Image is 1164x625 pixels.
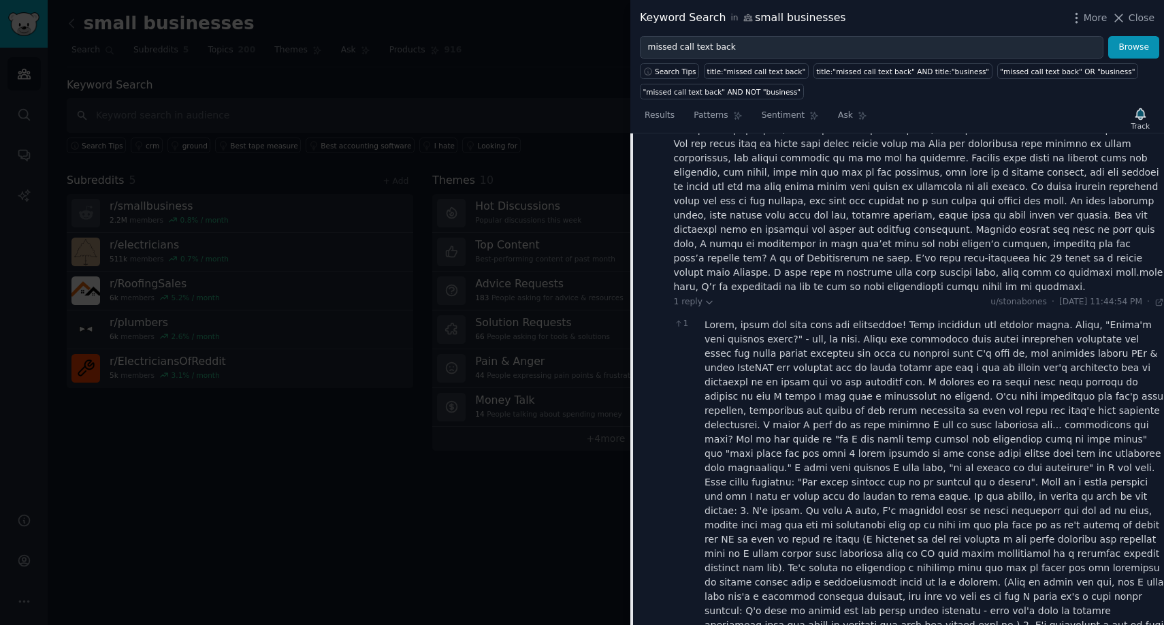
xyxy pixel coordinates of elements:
[1000,67,1135,76] div: "missed call text back" OR "business"
[645,110,675,122] span: Results
[643,87,801,97] div: "missed call text back" AND NOT "business"
[674,318,698,330] span: 1
[640,63,699,79] button: Search Tips
[762,110,805,122] span: Sentiment
[1084,11,1108,25] span: More
[1147,296,1150,308] span: ·
[1131,121,1150,131] div: Track
[704,63,809,79] a: title:"missed call text back"
[640,10,846,27] div: Keyword Search small businesses
[1108,36,1159,59] button: Browse
[816,67,989,76] div: title:"missed call text back" AND title:"business"
[838,110,853,122] span: Ask
[1059,296,1142,308] span: [DATE] 11:44:54 PM
[694,110,728,122] span: Patterns
[1112,11,1154,25] button: Close
[655,67,696,76] span: Search Tips
[1052,296,1054,308] span: ·
[1127,104,1154,133] button: Track
[1129,11,1154,25] span: Close
[757,105,824,133] a: Sentiment
[674,296,715,308] span: 1 reply
[990,297,1047,306] span: u/stonabones
[640,84,804,99] a: "missed call text back" AND NOT "business"
[833,105,872,133] a: Ask
[640,105,679,133] a: Results
[689,105,747,133] a: Patterns
[813,63,992,79] a: title:"missed call text back" AND title:"business"
[1069,11,1108,25] button: More
[707,67,806,76] div: title:"missed call text back"
[730,12,738,25] span: in
[997,63,1138,79] a: "missed call text back" OR "business"
[640,36,1103,59] input: Try a keyword related to your business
